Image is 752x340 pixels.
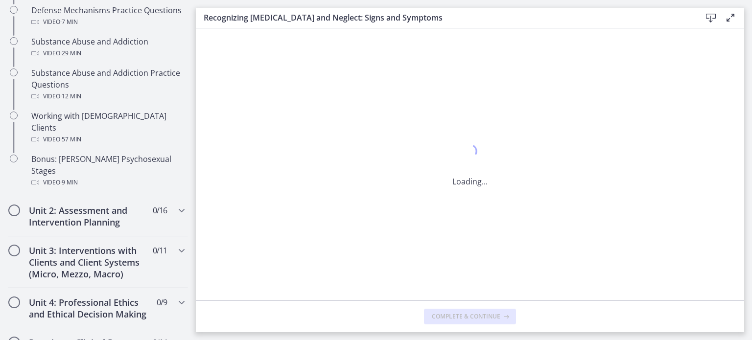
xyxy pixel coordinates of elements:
div: Working with [DEMOGRAPHIC_DATA] Clients [31,110,184,145]
span: · 9 min [60,177,78,188]
h2: Unit 4: Professional Ethics and Ethical Decision Making [29,296,148,320]
span: · 12 min [60,91,81,102]
div: Video [31,134,184,145]
div: Video [31,91,184,102]
span: 0 / 16 [153,204,167,216]
p: Loading... [452,176,488,187]
span: · 29 min [60,47,81,59]
h3: Recognizing [MEDICAL_DATA] and Neglect: Signs and Symptoms [204,12,685,23]
div: 1 [452,141,488,164]
span: · 57 min [60,134,81,145]
div: Bonus: [PERSON_NAME] Psychosexual Stages [31,153,184,188]
div: Substance Abuse and Addiction Practice Questions [31,67,184,102]
div: Substance Abuse and Addiction [31,36,184,59]
span: Complete & continue [432,313,500,320]
span: · 7 min [60,16,78,28]
h2: Unit 3: Interventions with Clients and Client Systems (Micro, Mezzo, Macro) [29,245,148,280]
div: Defense Mechanisms Practice Questions [31,4,184,28]
button: Complete & continue [424,309,516,324]
span: 0 / 11 [153,245,167,256]
h2: Unit 2: Assessment and Intervention Planning [29,204,148,228]
div: Video [31,47,184,59]
div: Video [31,16,184,28]
div: Video [31,177,184,188]
span: 0 / 9 [157,296,167,308]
